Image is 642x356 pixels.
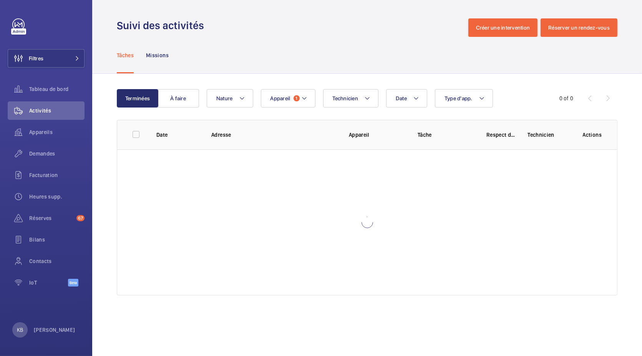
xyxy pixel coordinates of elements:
[211,131,337,139] p: Adresse
[146,51,169,59] p: Missions
[207,89,253,108] button: Nature
[29,279,68,286] span: IoT
[34,326,75,334] p: [PERSON_NAME]
[349,131,405,139] p: Appareil
[158,89,199,108] button: À faire
[541,18,617,37] button: Réserver un rendez-vous
[29,214,73,222] span: Réserves
[445,95,473,101] span: Type d'app.
[117,18,209,33] h1: Suivi des activités
[270,95,290,101] span: Appareil
[29,236,85,243] span: Bilans
[117,51,134,59] p: Tâches
[333,95,358,101] span: Technicien
[486,131,515,139] p: Respect délai
[396,95,407,101] span: Date
[435,89,493,108] button: Type d'app.
[29,150,85,157] span: Demandes
[17,326,23,334] p: KB
[76,215,85,221] span: 67
[261,89,315,108] button: Appareil1
[29,107,85,114] span: Activités
[29,257,85,265] span: Contacts
[559,94,573,102] div: 0 of 0
[583,131,602,139] p: Actions
[29,55,43,62] span: Filtres
[68,279,78,286] span: Beta
[216,95,233,101] span: Nature
[29,171,85,179] span: Facturation
[29,128,85,136] span: Appareils
[156,131,199,139] p: Date
[528,131,570,139] p: Technicien
[294,95,300,101] span: 1
[323,89,379,108] button: Technicien
[117,89,158,108] button: Terminées
[418,131,474,139] p: Tâche
[468,18,538,37] button: Créer une intervention
[29,85,85,93] span: Tableau de bord
[386,89,427,108] button: Date
[29,193,85,200] span: Heures supp.
[8,49,85,68] button: Filtres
